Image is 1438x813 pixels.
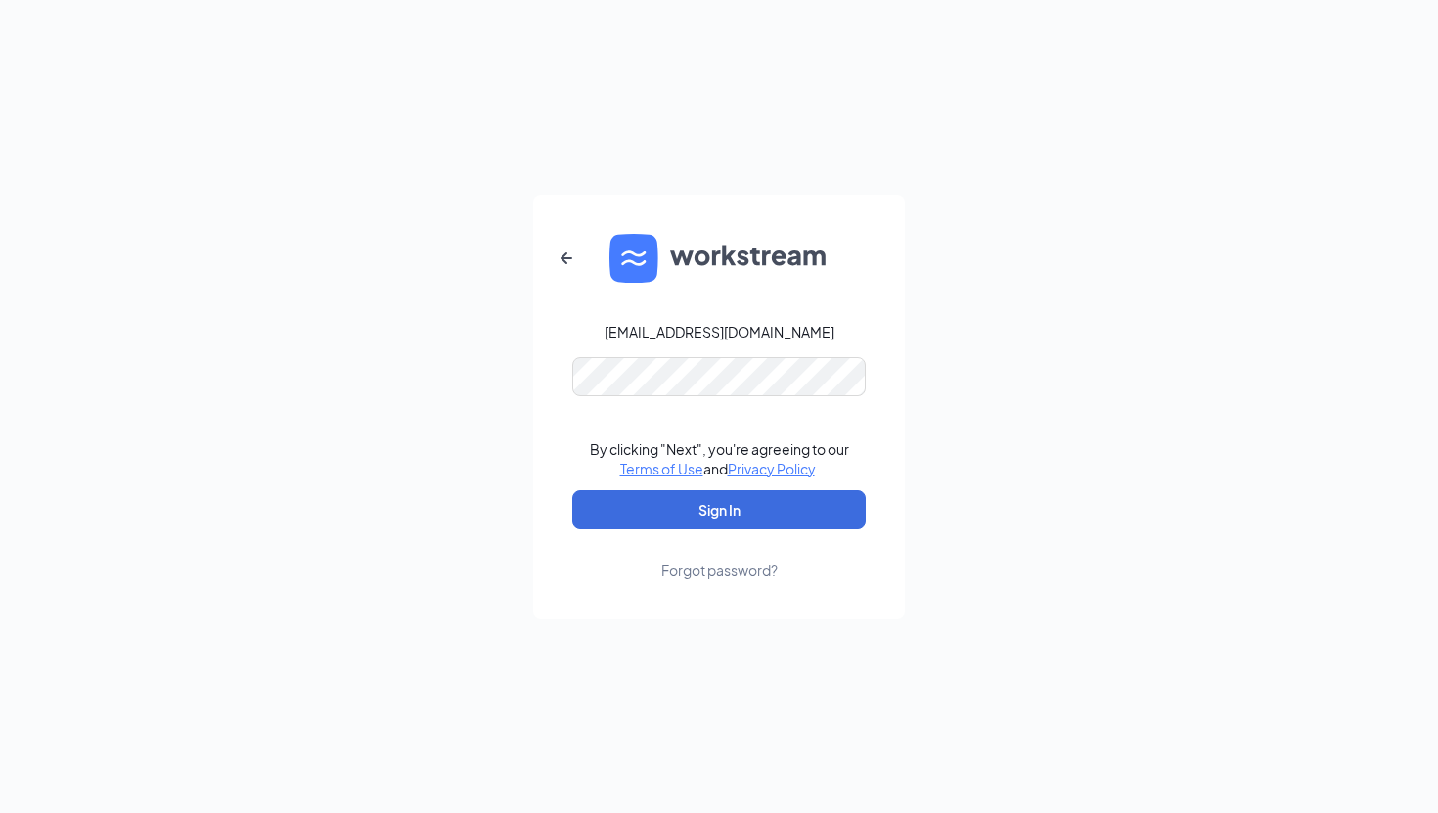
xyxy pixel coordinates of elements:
button: ArrowLeftNew [543,235,590,282]
a: Privacy Policy [728,460,815,477]
svg: ArrowLeftNew [555,247,578,270]
div: By clicking "Next", you're agreeing to our and . [590,439,849,478]
div: [EMAIL_ADDRESS][DOMAIN_NAME] [605,322,834,341]
a: Forgot password? [661,529,778,580]
img: WS logo and Workstream text [609,234,829,283]
a: Terms of Use [620,460,703,477]
div: Forgot password? [661,561,778,580]
button: Sign In [572,490,866,529]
